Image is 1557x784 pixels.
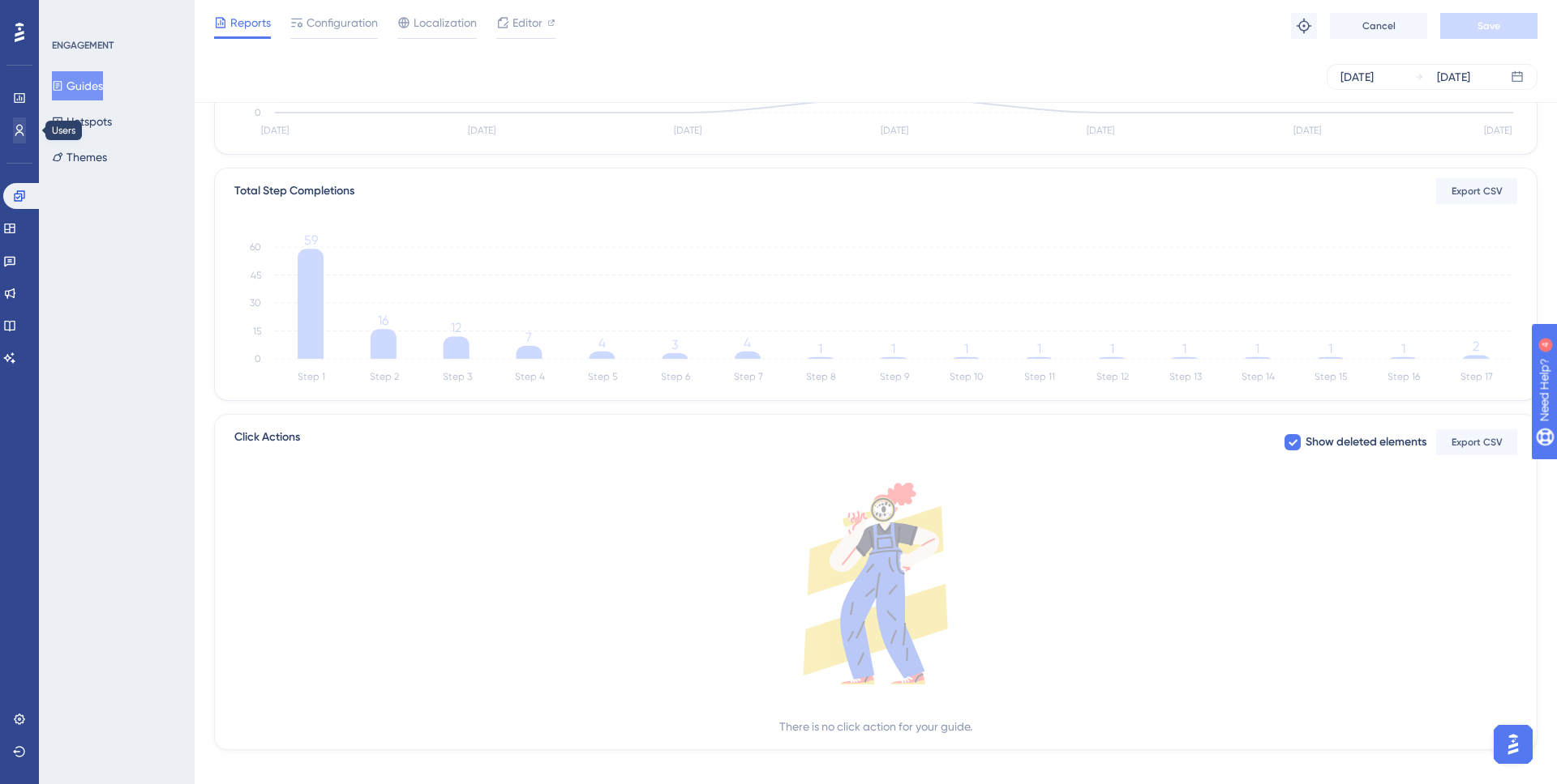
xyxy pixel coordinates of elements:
[255,353,261,364] tspan: 0
[113,8,118,21] div: 4
[891,341,895,356] tspan: 1
[468,125,495,136] tspan: [DATE]
[1330,13,1427,39] button: Cancel
[250,241,261,253] tspan: 60
[253,326,261,337] tspan: 15
[1436,429,1517,455] button: Export CSV
[52,143,107,172] button: Themes
[950,371,984,382] tspan: Step 10
[779,717,972,736] div: There is no click action for your guide.
[1096,371,1129,382] tspan: Step 12
[1315,371,1347,382] tspan: Step 15
[1489,720,1538,769] iframe: UserGuiding AI Assistant Launcher
[598,335,606,351] tspan: 4
[251,270,261,281] tspan: 45
[52,39,114,52] div: ENGAGEMENT
[818,341,822,356] tspan: 1
[588,371,617,382] tspan: Step 5
[451,320,461,335] tspan: 12
[734,371,763,382] tspan: Step 7
[1255,341,1259,356] tspan: 1
[1293,125,1321,136] tspan: [DATE]
[234,181,354,201] div: Total Step Completions
[674,125,701,136] tspan: [DATE]
[1436,178,1517,204] button: Export CSV
[744,335,751,351] tspan: 4
[1388,371,1420,382] tspan: Step 16
[261,125,289,136] tspan: [DATE]
[881,125,908,136] tspan: [DATE]
[298,371,325,382] tspan: Step 1
[443,371,472,382] tspan: Step 3
[671,337,678,352] tspan: 3
[1460,371,1493,382] tspan: Step 17
[1473,339,1479,354] tspan: 2
[1340,67,1374,87] div: [DATE]
[1037,341,1041,356] tspan: 1
[1452,185,1503,198] span: Export CSV
[806,371,836,382] tspan: Step 8
[234,428,300,457] span: Click Actions
[1437,67,1470,87] div: [DATE]
[304,232,318,248] tspan: 59
[1401,341,1405,356] tspan: 1
[52,71,103,100] button: Guides
[1362,19,1396,32] span: Cancel
[38,4,101,23] span: Need Help?
[964,341,968,356] tspan: 1
[1452,436,1503,449] span: Export CSV
[52,107,112,136] button: Hotspots
[880,371,909,382] tspan: Step 9
[378,313,388,328] tspan: 16
[414,13,477,32] span: Localization
[1478,19,1500,32] span: Save
[370,371,399,382] tspan: Step 2
[1484,125,1512,136] tspan: [DATE]
[661,371,690,382] tspan: Step 6
[1169,371,1202,382] tspan: Step 13
[1242,371,1275,382] tspan: Step 14
[1024,371,1055,382] tspan: Step 11
[515,371,545,382] tspan: Step 4
[1440,13,1538,39] button: Save
[1328,341,1332,356] tspan: 1
[1182,341,1186,356] tspan: 1
[513,13,543,32] span: Editor
[255,107,261,118] tspan: 0
[230,13,271,32] span: Reports
[250,297,261,309] tspan: 30
[1087,125,1114,136] tspan: [DATE]
[525,330,532,345] tspan: 7
[307,13,378,32] span: Configuration
[1110,341,1114,356] tspan: 1
[1306,432,1426,452] span: Show deleted elements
